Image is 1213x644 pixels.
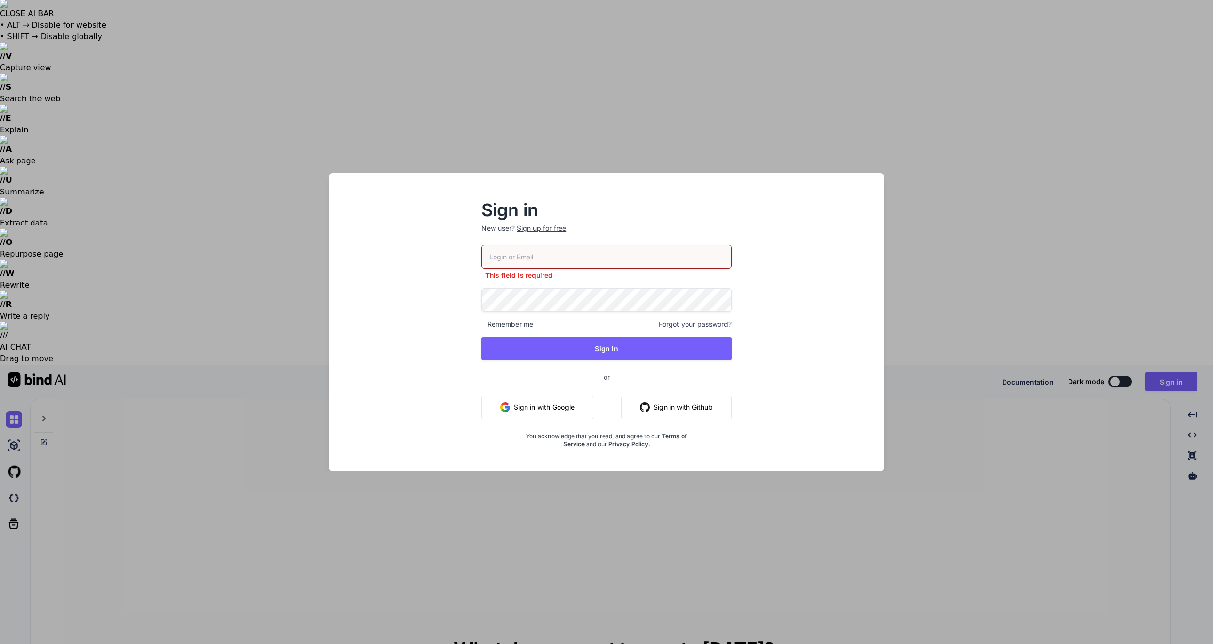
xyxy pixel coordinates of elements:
[640,402,650,412] img: github
[563,433,687,448] a: Terms of Service
[481,396,593,419] button: Sign in with Google
[500,402,510,412] img: google
[608,440,650,448] a: Privacy Policy.
[565,365,649,389] span: or
[621,396,732,419] button: Sign in with Github
[523,427,690,448] div: You acknowledge that you read, and agree to our and our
